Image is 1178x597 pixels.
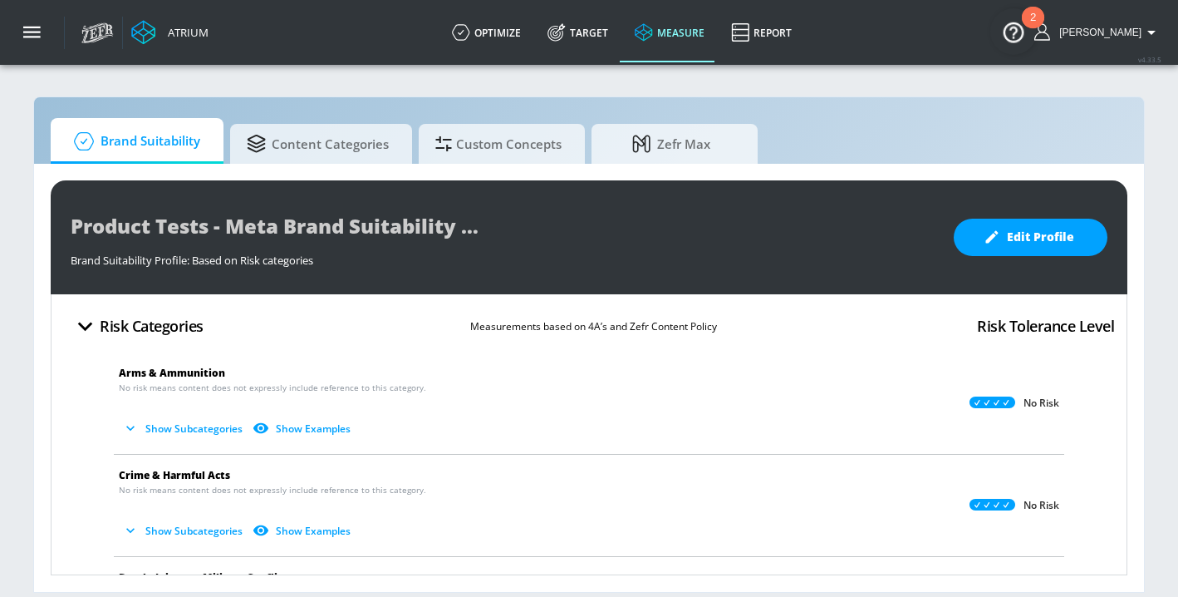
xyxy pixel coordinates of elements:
p: No Risk [1023,499,1059,512]
h4: Risk Tolerance Level [977,314,1114,338]
span: Death, Injury or Military Conflict [119,570,287,585]
span: No risk means content does not expressly include reference to this category. [119,484,426,496]
span: v 4.33.5 [1138,55,1161,64]
button: Edit Profile [954,219,1107,256]
a: Atrium [131,20,209,45]
span: Arms & Ammunition [119,366,225,380]
button: Risk Categories [64,307,210,346]
button: Show Subcategories [119,517,249,545]
button: [PERSON_NAME] [1034,22,1161,42]
div: Atrium [161,25,209,40]
p: Measurements based on 4A’s and Zefr Content Policy [470,318,717,335]
span: login as: kate.redfield@zefr.com [1053,27,1141,38]
span: Edit Profile [987,227,1074,248]
button: Show Examples [249,517,357,545]
h4: Risk Categories [100,314,204,338]
a: optimize [439,2,534,62]
div: Brand Suitability Profile: Based on Risk categories [71,244,937,268]
span: Brand Suitability [67,121,200,161]
div: 2 [1030,17,1036,39]
a: Report [718,2,805,62]
button: Show Subcategories [119,415,249,442]
span: Custom Concepts [435,124,562,164]
span: Content Categories [247,124,389,164]
button: Show Examples [249,415,357,442]
span: Zefr Max [608,124,734,164]
button: Open Resource Center, 2 new notifications [990,8,1037,55]
a: Target [534,2,621,62]
span: Crime & Harmful Acts [119,468,230,482]
a: measure [621,2,718,62]
p: No Risk [1023,397,1059,410]
span: No risk means content does not expressly include reference to this category. [119,382,426,394]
